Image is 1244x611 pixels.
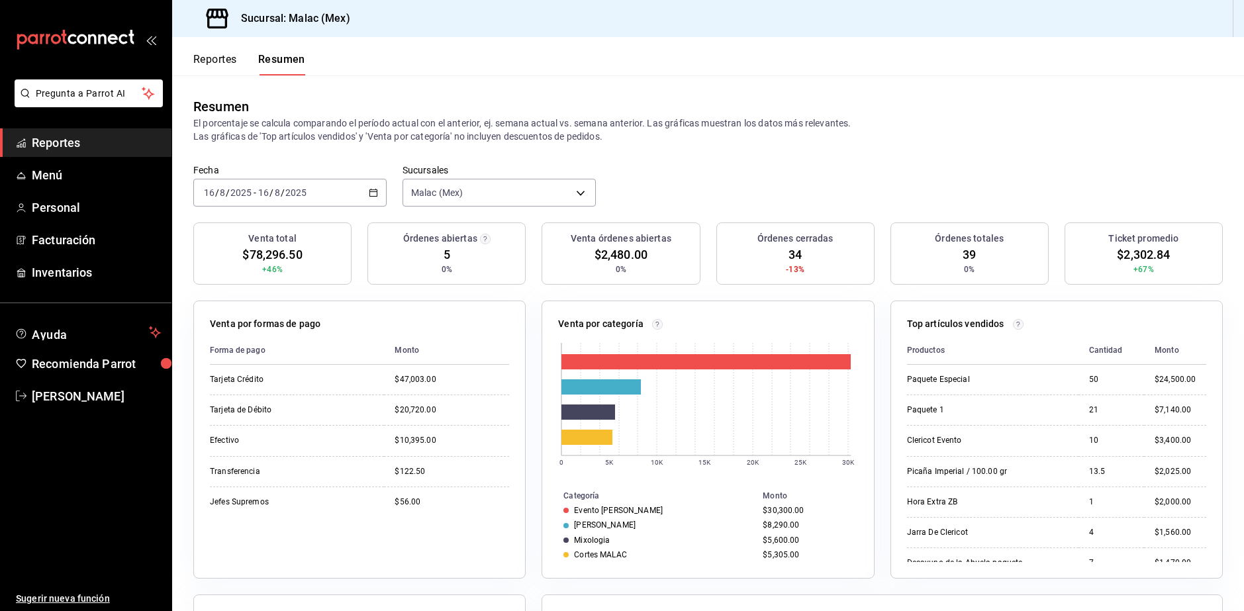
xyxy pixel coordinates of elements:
[757,489,873,503] th: Monto
[907,336,1078,365] th: Productos
[1089,374,1134,385] div: 50
[907,317,1004,331] p: Top artículos vendidos
[230,11,350,26] h3: Sucursal: Malac (Mex)
[616,263,626,275] span: 0%
[193,165,387,175] label: Fecha
[1089,466,1134,477] div: 13.5
[248,232,296,246] h3: Venta total
[210,336,384,365] th: Forma de pago
[258,187,269,198] input: --
[36,87,142,101] span: Pregunta a Parrot AI
[384,336,509,365] th: Monto
[1155,404,1206,416] div: $7,140.00
[789,246,802,263] span: 34
[559,459,563,466] text: 0
[403,232,477,246] h3: Órdenes abiertas
[574,506,663,515] div: Evento [PERSON_NAME]
[1133,263,1154,275] span: +67%
[574,520,636,530] div: [PERSON_NAME]
[285,187,307,198] input: ----
[193,117,1223,143] p: El porcentaje se calcula comparando el período actual con el anterior, ej. semana actual vs. sema...
[226,187,230,198] span: /
[907,557,1039,569] div: Desayuno de la Abuela paquete
[574,536,610,545] div: Mixologia
[442,263,452,275] span: 0%
[258,53,305,75] button: Resumen
[1089,435,1134,446] div: 10
[146,34,156,45] button: open_drawer_menu
[1089,404,1134,416] div: 21
[193,53,237,75] button: Reportes
[281,187,285,198] span: /
[1117,246,1170,263] span: $2,302.84
[935,232,1004,246] h3: Órdenes totales
[210,466,342,477] div: Transferencia
[395,435,509,446] div: $10,395.00
[698,459,711,466] text: 15K
[203,187,215,198] input: --
[1108,232,1178,246] h3: Ticket promedio
[763,520,852,530] div: $8,290.00
[747,459,759,466] text: 20K
[1155,527,1206,538] div: $1,560.00
[1144,336,1206,365] th: Monto
[558,317,644,331] p: Venta por categoría
[964,263,975,275] span: 0%
[763,550,852,559] div: $5,305.00
[242,246,302,263] span: $78,296.50
[9,96,163,110] a: Pregunta a Parrot AI
[269,187,273,198] span: /
[574,550,627,559] div: Cortes MALAC
[757,232,834,246] h3: Órdenes cerradas
[32,166,161,184] span: Menú
[842,459,855,466] text: 30K
[395,374,509,385] div: $47,003.00
[403,165,596,175] label: Sucursales
[1155,466,1206,477] div: $2,025.00
[1089,557,1134,569] div: 7
[262,263,283,275] span: +46%
[1155,435,1206,446] div: $3,400.00
[651,459,663,466] text: 10K
[1089,496,1134,508] div: 1
[32,355,161,373] span: Recomienda Parrot
[395,404,509,416] div: $20,720.00
[193,97,249,117] div: Resumen
[210,374,342,385] div: Tarjeta Crédito
[395,496,509,508] div: $56.00
[210,496,342,508] div: Jefes Supremos
[1155,557,1206,569] div: $1,470.00
[542,489,757,503] th: Categoría
[210,317,320,331] p: Venta por formas de pago
[395,466,509,477] div: $122.50
[230,187,252,198] input: ----
[15,79,163,107] button: Pregunta a Parrot AI
[571,232,671,246] h3: Venta órdenes abiertas
[219,187,226,198] input: --
[794,459,807,466] text: 25K
[1155,374,1206,385] div: $24,500.00
[32,387,161,405] span: [PERSON_NAME]
[444,246,450,263] span: 5
[210,404,342,416] div: Tarjeta de Débito
[1078,336,1145,365] th: Cantidad
[786,263,804,275] span: -13%
[16,592,161,606] span: Sugerir nueva función
[411,186,463,199] span: Malac (Mex)
[907,404,1039,416] div: Paquete 1
[595,246,647,263] span: $2,480.00
[963,246,976,263] span: 39
[1155,496,1206,508] div: $2,000.00
[32,324,144,340] span: Ayuda
[32,263,161,281] span: Inventarios
[907,527,1039,538] div: Jarra De Clericot
[32,199,161,216] span: Personal
[193,53,305,75] div: navigation tabs
[210,435,342,446] div: Efectivo
[763,536,852,545] div: $5,600.00
[32,134,161,152] span: Reportes
[907,466,1039,477] div: Picaña Imperial / 100.00 gr
[907,435,1039,446] div: Clericot Evento
[254,187,256,198] span: -
[907,496,1039,508] div: Hora Extra ZB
